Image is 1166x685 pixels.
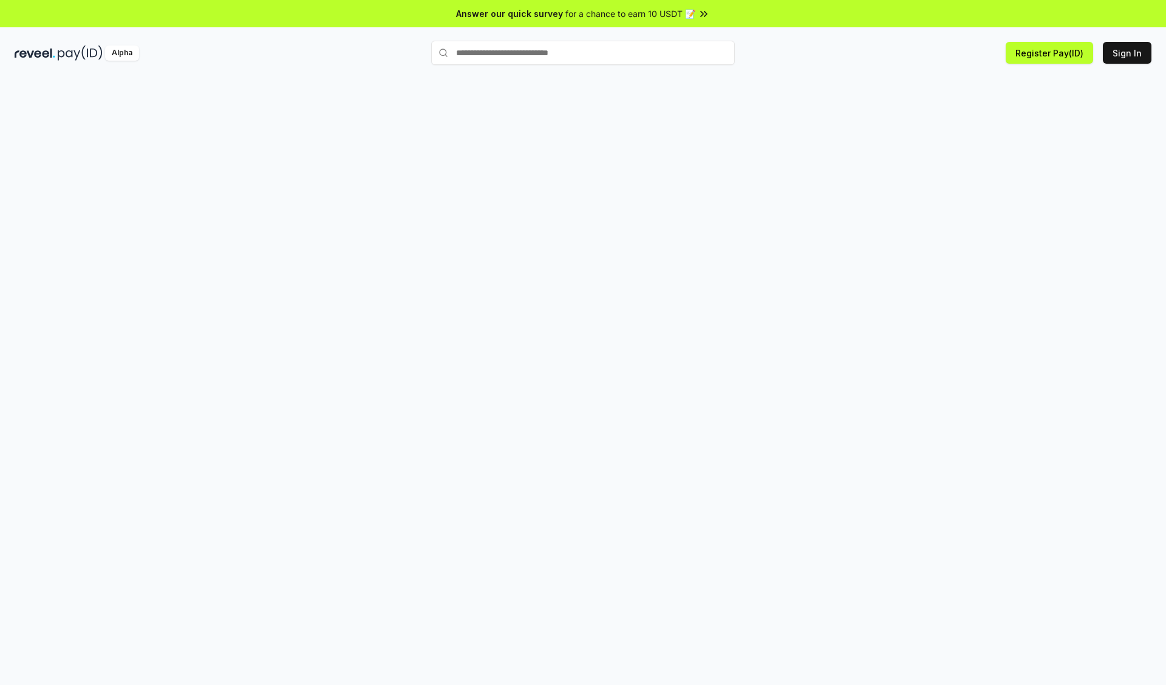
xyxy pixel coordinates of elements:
img: pay_id [58,46,103,61]
button: Sign In [1103,42,1151,64]
img: reveel_dark [15,46,55,61]
span: for a chance to earn 10 USDT 📝 [565,7,695,20]
span: Answer our quick survey [456,7,563,20]
div: Alpha [105,46,139,61]
button: Register Pay(ID) [1006,42,1093,64]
